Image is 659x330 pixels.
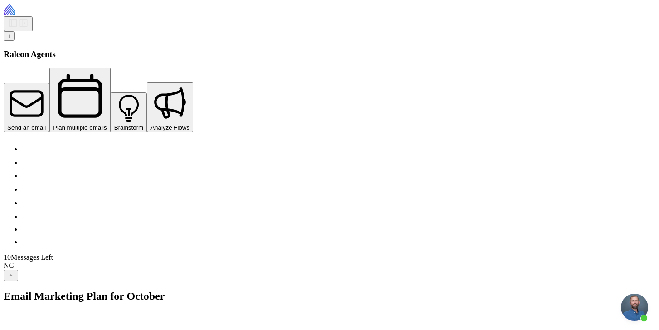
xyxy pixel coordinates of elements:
span: Send an email [7,124,46,131]
img: Raleon Logo [4,4,70,15]
a: Open chat [621,294,648,321]
button: Send an email [4,83,49,132]
button: Plan multiple emails [49,68,111,132]
button: + [4,31,15,41]
span: Plan multiple emails [53,124,107,131]
span: Messages Left [11,253,53,261]
button: Brainstorm [111,92,147,132]
a: Raleon Logo [4,8,70,16]
span: + [7,33,11,39]
span: Analyze Flows [150,124,189,131]
span: 10 [4,253,11,261]
button: Analyze Flows [147,82,193,132]
span: Brainstorm [114,124,143,131]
